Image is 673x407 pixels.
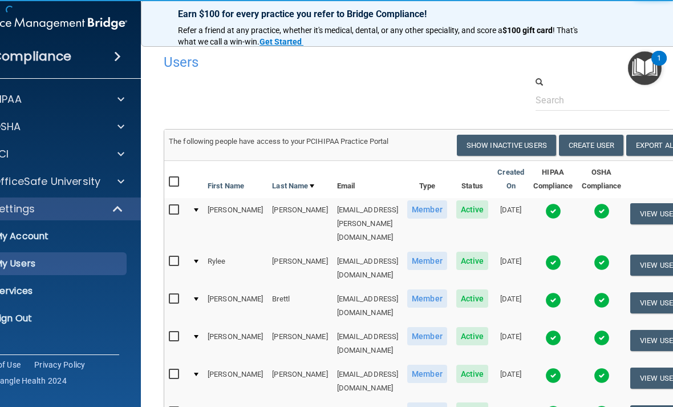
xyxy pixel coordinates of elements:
h4: Users [164,55,465,70]
td: [PERSON_NAME] [203,325,267,362]
a: First Name [208,179,244,193]
td: [PERSON_NAME] [267,325,332,362]
td: Rylee [203,249,267,287]
td: [EMAIL_ADDRESS][DOMAIN_NAME] [333,287,403,325]
img: tick.e7d51cea.svg [594,330,610,346]
th: HIPAA Compliance [529,161,577,198]
span: Member [407,200,447,219]
img: tick.e7d51cea.svg [545,330,561,346]
td: [EMAIL_ADDRESS][DOMAIN_NAME] [333,249,403,287]
td: Brettl [267,287,332,325]
span: Member [407,327,447,345]
div: 1 [657,58,661,73]
img: tick.e7d51cea.svg [545,292,561,308]
button: Open Resource Center, 1 new notification [628,51,662,85]
td: [PERSON_NAME] [267,362,332,400]
span: ! That's what we call a win-win. [178,26,579,46]
td: [PERSON_NAME] [203,198,267,249]
input: Search [536,90,670,111]
td: [EMAIL_ADDRESS][DOMAIN_NAME] [333,325,403,362]
img: tick.e7d51cea.svg [545,255,561,271]
th: Email [333,161,403,198]
td: [EMAIL_ADDRESS][DOMAIN_NAME] [333,362,403,400]
th: OSHA Compliance [577,161,626,198]
td: [PERSON_NAME] [267,249,332,287]
img: tick.e7d51cea.svg [545,203,561,219]
button: Create User [559,135,623,156]
span: Active [456,327,489,345]
img: tick.e7d51cea.svg [594,255,610,271]
a: Get Started [260,37,303,46]
td: [DATE] [493,198,529,249]
iframe: Drift Widget Chat Controller [476,341,659,387]
span: The following people have access to your PCIHIPAA Practice Portal [169,137,389,146]
img: tick.e7d51cea.svg [594,292,610,308]
td: [DATE] [493,249,529,287]
span: Active [456,200,489,219]
a: Privacy Policy [34,359,86,370]
strong: $100 gift card [502,26,553,35]
th: Type [403,161,452,198]
span: Active [456,289,489,308]
td: [PERSON_NAME] [203,362,267,400]
a: Created On [497,166,524,193]
th: Status [452,161,493,198]
button: Show Inactive Users [457,135,556,156]
span: Member [407,289,447,308]
p: Earn $100 for every practice you refer to Bridge Compliance! [178,9,594,19]
span: Member [407,252,447,270]
td: [PERSON_NAME] [203,287,267,325]
span: Active [456,365,489,383]
td: [PERSON_NAME] [267,198,332,249]
td: [DATE] [493,325,529,362]
td: [EMAIL_ADDRESS][PERSON_NAME][DOMAIN_NAME] [333,198,403,249]
span: Active [456,252,489,270]
td: [DATE] [493,287,529,325]
strong: Get Started [260,37,302,46]
span: Member [407,365,447,383]
span: Refer a friend at any practice, whether it's medical, dental, or any other speciality, and score a [178,26,502,35]
a: Last Name [272,179,314,193]
img: tick.e7d51cea.svg [594,203,610,219]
